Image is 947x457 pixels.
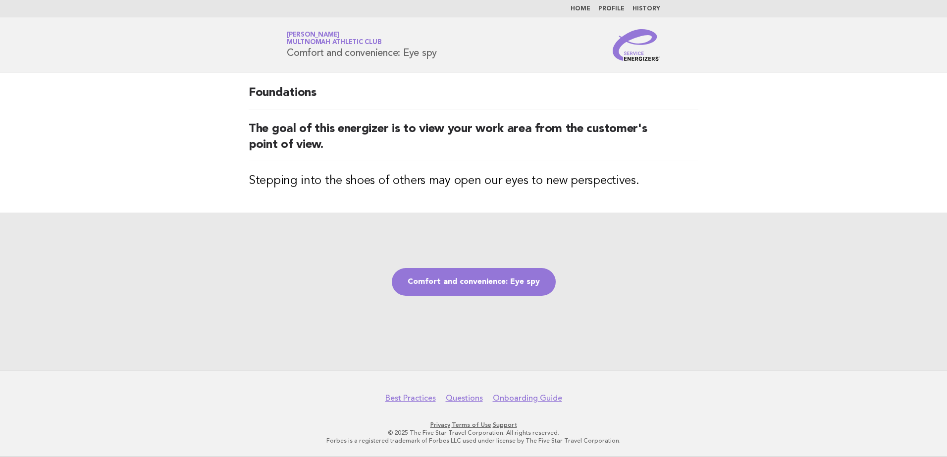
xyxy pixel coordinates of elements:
h2: The goal of this energizer is to view your work area from the customer's point of view. [249,121,698,161]
p: © 2025 The Five Star Travel Corporation. All rights reserved. [170,429,777,437]
p: · · [170,421,777,429]
a: Profile [598,6,625,12]
a: [PERSON_NAME]Multnomah Athletic Club [287,32,381,46]
a: History [632,6,660,12]
a: Support [493,421,517,428]
a: Privacy [430,421,450,428]
a: Terms of Use [452,421,491,428]
h2: Foundations [249,85,698,109]
p: Forbes is a registered trademark of Forbes LLC used under license by The Five Star Travel Corpora... [170,437,777,445]
a: Best Practices [385,393,436,403]
img: Service Energizers [613,29,660,61]
h3: Stepping into the shoes of others may open our eyes to new perspectives. [249,173,698,189]
h1: Comfort and convenience: Eye spy [287,32,437,58]
a: Home [571,6,590,12]
a: Onboarding Guide [493,393,562,403]
a: Comfort and convenience: Eye spy [392,268,556,296]
a: Questions [446,393,483,403]
span: Multnomah Athletic Club [287,40,381,46]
